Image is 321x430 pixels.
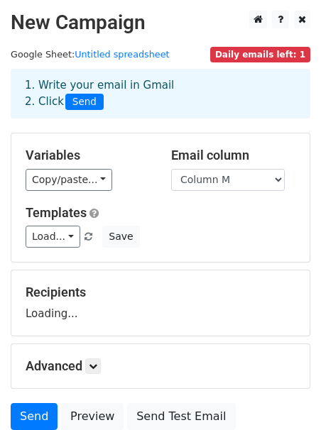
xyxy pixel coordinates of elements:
span: Send [65,94,104,111]
a: Untitled spreadsheet [75,49,169,60]
a: Load... [26,226,80,248]
a: Send Test Email [127,403,235,430]
h5: Recipients [26,285,295,300]
div: 1. Write your email in Gmail 2. Click [14,77,307,110]
a: Copy/paste... [26,169,112,191]
h2: New Campaign [11,11,310,35]
a: Preview [61,403,124,430]
button: Save [102,226,139,248]
a: Templates [26,205,87,220]
h5: Email column [171,148,295,163]
a: Daily emails left: 1 [210,49,310,60]
h5: Variables [26,148,150,163]
h5: Advanced [26,358,295,374]
small: Google Sheet: [11,49,170,60]
div: Loading... [26,285,295,321]
span: Daily emails left: 1 [210,47,310,62]
a: Send [11,403,58,430]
